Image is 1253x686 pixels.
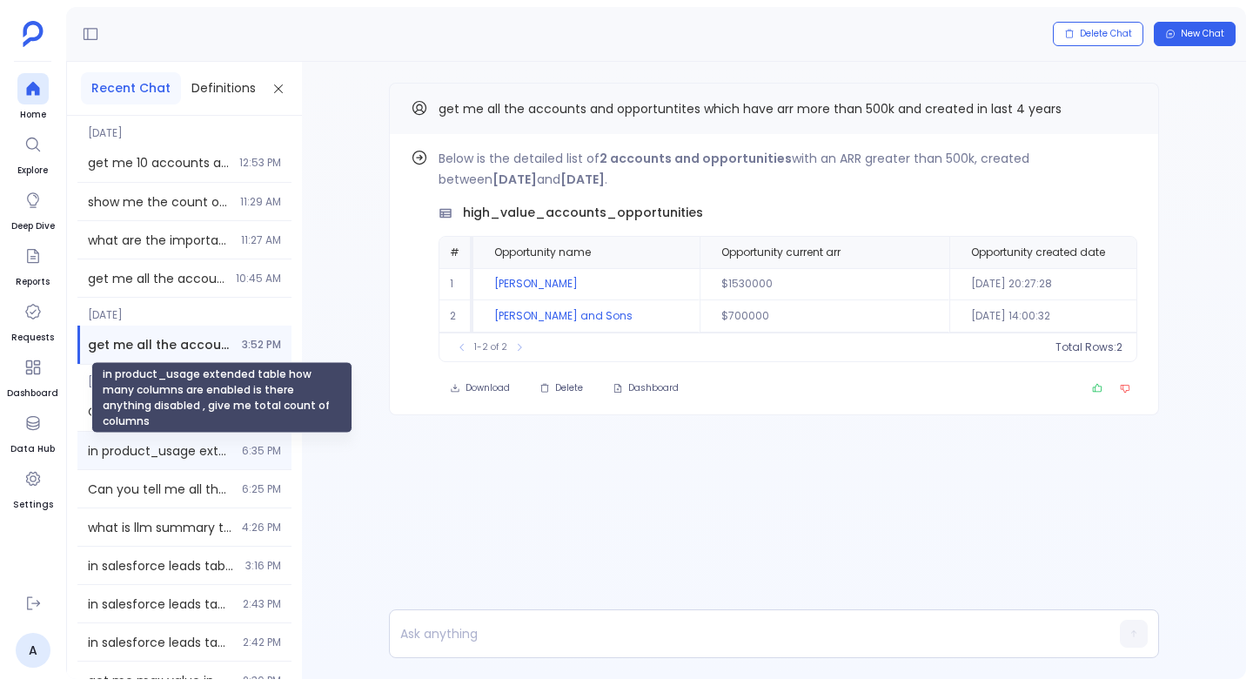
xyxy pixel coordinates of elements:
a: Explore [17,129,49,178]
button: Delete [528,376,594,400]
td: 2 [439,300,473,333]
span: 1-2 of 2 [474,340,507,354]
span: Reports [16,275,50,289]
span: Opportunity created date [971,245,1105,259]
td: [PERSON_NAME] and Sons [473,300,700,333]
span: Deep Dive [11,219,55,233]
span: high_value_accounts_opportunities [463,204,703,222]
span: in salesforce leads table get me max,min value of deleted column [88,634,232,651]
span: Settings [13,498,53,512]
button: Download [439,376,521,400]
span: 3:52 PM [242,338,281,352]
span: what is llm summary table details tell me about it [88,519,231,536]
a: Requests [11,296,54,345]
a: Deep Dive [11,185,55,233]
span: Can you tell me all the important columns along with their data fill percentage in product usage ... [88,481,231,498]
td: $1530000 [700,268,949,300]
span: Dashboard [628,382,679,394]
span: 3:16 PM [245,559,281,573]
span: in salesforce leads table get me max,min value of deleted column // use info agent you will be re... [88,557,235,575]
span: in product_usage extended table how many columns are enabled is there anything disabled , give me... [88,442,231,460]
strong: [DATE] [492,171,537,188]
p: Below is the detailed list of with an ARR greater than 500k, created between and . [439,148,1137,190]
button: New Chat [1154,22,1236,46]
span: in salesforce leads table get me max,min value of deleted column // use info agent you will be re... [88,595,232,613]
button: Dashboard [601,376,690,400]
strong: [DATE] [560,171,605,188]
span: [DATE] [77,116,291,140]
img: petavue logo [23,21,44,47]
a: Data Hub [10,407,55,456]
span: Requests [11,331,54,345]
a: Reports [16,240,50,289]
span: 4:26 PM [242,521,281,535]
span: [DATE] [77,365,291,389]
a: Settings [13,463,53,512]
a: Home [17,73,49,122]
span: Delete Chat [1080,28,1132,40]
span: Data Hub [10,442,55,456]
strong: 2 accounts and opportunities [600,150,792,167]
span: 11:29 AM [240,195,281,209]
span: Total Rows: [1055,340,1116,354]
span: [DATE] [77,298,291,322]
span: get me all the accounts and opportuntites which have arr more than 500k and created in last 4 years [88,336,231,353]
span: Opportunity name [494,245,591,259]
span: Download [466,382,510,394]
a: A [16,633,50,668]
button: Definitions [181,72,266,104]
span: 12:53 PM [239,156,281,170]
span: 2 [1116,340,1122,354]
span: Explore [17,164,49,178]
span: 10:45 AM [236,272,281,286]
span: get me 10 accounts and assocaited users deatils [88,154,229,171]
td: 1 [439,268,473,300]
span: Dashboard [7,387,58,400]
td: $700000 [700,300,949,333]
span: 11:27 AM [241,233,281,247]
a: Dashboard [7,352,58,400]
button: Delete Chat [1053,22,1143,46]
div: in product_usage extended table how many columns are enabled is there anything disabled , give me... [91,362,352,434]
td: [PERSON_NAME] [473,268,700,300]
span: Opportunity current arr [721,245,841,259]
td: [DATE] 14:00:32 [949,300,1214,333]
span: get me all the accounts which are customers [88,270,225,287]
span: what are the important columns that i can use to analysis product usage [88,232,231,249]
span: Delete [555,382,583,394]
span: 2:43 PM [243,597,281,611]
span: New Chat [1181,28,1224,40]
button: Recent Chat [81,72,181,104]
span: show me the count of tables that are enabled [88,193,230,211]
span: Home [17,108,49,122]
td: [DATE] 20:27:28 [949,268,1214,300]
span: 6:25 PM [242,482,281,496]
span: get me all the accounts and opportuntites which have arr more than 500k and created in last 4 years [439,100,1062,118]
span: 2:42 PM [243,636,281,649]
span: 6:35 PM [242,444,281,458]
span: # [450,245,459,259]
